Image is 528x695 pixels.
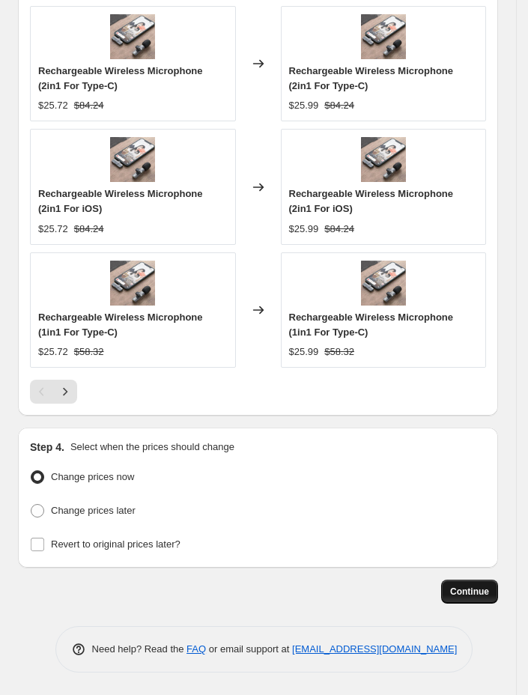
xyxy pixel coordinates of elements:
[38,312,203,338] span: Rechargeable Wireless Microphone (1in1 For Type-C)
[92,643,187,655] span: Need help? Read the
[110,137,155,182] img: rechargeable-wireless-microphoneelectronic-accessory922413-bhfg5gf-austrige-506554_80x.webp
[38,188,203,214] span: Rechargeable Wireless Microphone (2in1 For iOS)
[30,440,64,455] h2: Step 4.
[53,380,77,404] button: Next
[74,98,104,113] strike: $84.24
[324,345,354,359] strike: $58.32
[361,137,406,182] img: rechargeable-wireless-microphoneelectronic-accessory922413-bhfg5gf-austrige-506554_80x.webp
[51,538,180,550] span: Revert to original prices later?
[110,14,155,59] img: rechargeable-wireless-microphoneelectronic-accessory922413-bhfg5gf-austrige-506554_80x.webp
[206,643,292,655] span: or email support at
[289,65,454,91] span: Rechargeable Wireless Microphone (2in1 For Type-C)
[74,222,104,237] strike: $84.24
[289,222,319,237] div: $25.99
[289,312,454,338] span: Rechargeable Wireless Microphone (1in1 For Type-C)
[361,261,406,306] img: rechargeable-wireless-microphoneelectronic-accessory922413-bhfg5gf-austrige-506554_80x.webp
[289,345,319,359] div: $25.99
[38,345,68,359] div: $25.72
[324,222,354,237] strike: $84.24
[324,98,354,113] strike: $84.24
[38,65,203,91] span: Rechargeable Wireless Microphone (2in1 For Type-C)
[74,345,104,359] strike: $58.32
[38,222,68,237] div: $25.72
[30,380,77,404] nav: Pagination
[70,440,234,455] p: Select when the prices should change
[361,14,406,59] img: rechargeable-wireless-microphoneelectronic-accessory922413-bhfg5gf-austrige-506554_80x.webp
[450,586,489,598] span: Continue
[38,98,68,113] div: $25.72
[441,580,498,604] button: Continue
[51,471,134,482] span: Change prices now
[289,188,454,214] span: Rechargeable Wireless Microphone (2in1 For iOS)
[292,643,457,655] a: [EMAIL_ADDRESS][DOMAIN_NAME]
[51,505,136,516] span: Change prices later
[186,643,206,655] a: FAQ
[110,261,155,306] img: rechargeable-wireless-microphoneelectronic-accessory922413-bhfg5gf-austrige-506554_80x.webp
[289,98,319,113] div: $25.99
